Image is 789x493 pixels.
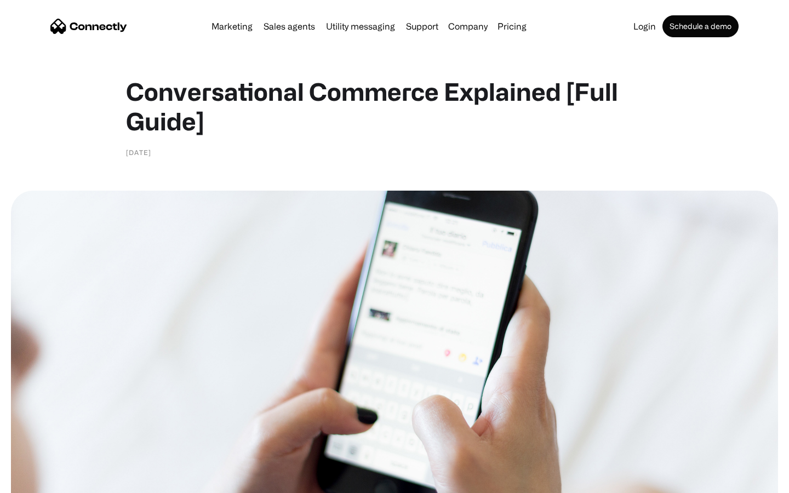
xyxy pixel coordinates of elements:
a: Support [402,22,443,31]
div: [DATE] [126,147,151,158]
h1: Conversational Commerce Explained [Full Guide] [126,77,663,136]
a: Pricing [493,22,531,31]
div: Company [445,19,491,34]
a: Sales agents [259,22,319,31]
ul: Language list [22,474,66,489]
a: Schedule a demo [662,15,739,37]
a: Utility messaging [322,22,399,31]
a: Login [629,22,660,31]
a: home [50,18,127,35]
aside: Language selected: English [11,474,66,489]
div: Company [448,19,488,34]
a: Marketing [207,22,257,31]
